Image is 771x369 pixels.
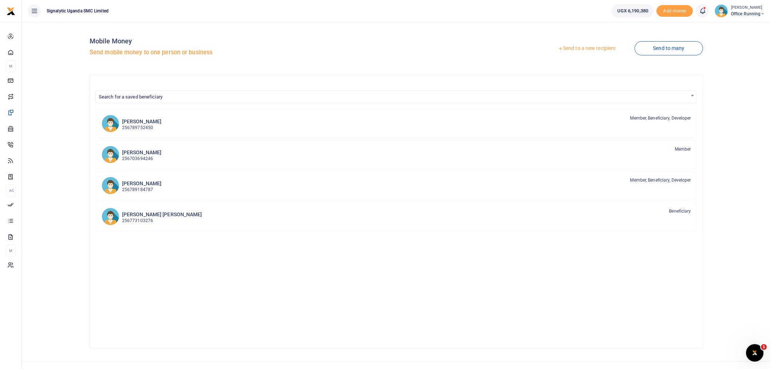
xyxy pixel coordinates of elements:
h6: [PERSON_NAME] [122,149,161,156]
span: Member [675,146,691,152]
li: Toup your wallet [657,5,693,17]
span: Office Running [731,11,765,17]
a: NK [PERSON_NAME] 256703694246 Member [96,140,697,169]
img: JN [102,177,119,194]
span: Beneficiary [669,208,691,214]
a: CT [PERSON_NAME] 256789752450 Member, Beneficiary, Developer [96,109,697,138]
span: UGX 6,190,380 [617,7,648,15]
a: Add money [657,8,693,13]
span: Signalytic Uganda SMC Limited [44,8,111,14]
img: EBm [102,208,119,225]
span: 1 [761,344,767,350]
a: JN [PERSON_NAME] 256789184787 Member, Beneficiary, Developer [96,171,697,200]
li: Wallet ballance [609,4,657,18]
img: CT [102,115,119,132]
li: M [6,245,16,257]
p: 256789752450 [122,124,161,131]
a: EBm [PERSON_NAME] [PERSON_NAME] 256773103276 Beneficiary [96,202,697,231]
a: profile-user [PERSON_NAME] Office Running [715,4,765,18]
li: Ac [6,184,16,197]
span: Member, Beneficiary, Developer [630,115,691,121]
a: UGX 6,190,380 [612,4,654,18]
small: [PERSON_NAME] [731,5,765,11]
a: logo-small logo-large logo-large [7,8,15,13]
h6: [PERSON_NAME] [PERSON_NAME] [122,211,202,218]
h5: Send mobile money to one person or business [90,49,394,56]
p: 256703694246 [122,155,161,162]
img: logo-small [7,7,15,16]
a: Send to a new recipient [539,42,634,55]
li: M [6,60,16,72]
iframe: Intercom live chat [746,344,764,362]
a: Send to many [635,41,703,55]
h6: [PERSON_NAME] [122,180,161,187]
span: Search for a saved beneficiary [95,90,697,103]
span: Member, Beneficiary, Developer [630,177,691,183]
p: 256789184787 [122,186,161,193]
span: Search for a saved beneficiary [99,94,163,100]
span: Search for a saved beneficiary [96,91,696,102]
h4: Mobile Money [90,37,394,45]
span: Add money [657,5,693,17]
p: 256773103276 [122,217,202,224]
img: profile-user [715,4,728,18]
h6: [PERSON_NAME] [122,119,161,125]
img: NK [102,146,119,163]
